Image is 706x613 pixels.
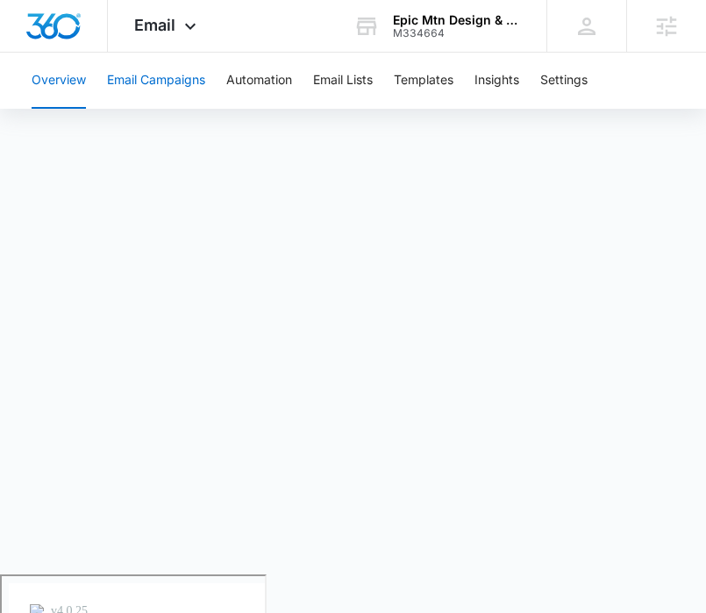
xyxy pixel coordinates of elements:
[393,27,521,39] div: account id
[393,13,521,27] div: account name
[32,53,86,109] button: Overview
[107,53,205,109] button: Email Campaigns
[28,46,42,60] img: website_grey.svg
[194,103,296,115] div: Keywords by Traffic
[134,16,175,34] span: Email
[226,53,292,109] button: Automation
[394,53,453,109] button: Templates
[540,53,588,109] button: Settings
[49,28,86,42] div: v 4.0.25
[46,46,193,60] div: Domain: [DOMAIN_NAME]
[313,53,373,109] button: Email Lists
[175,102,189,116] img: tab_keywords_by_traffic_grey.svg
[67,103,157,115] div: Domain Overview
[474,53,519,109] button: Insights
[47,102,61,116] img: tab_domain_overview_orange.svg
[28,28,42,42] img: logo_orange.svg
